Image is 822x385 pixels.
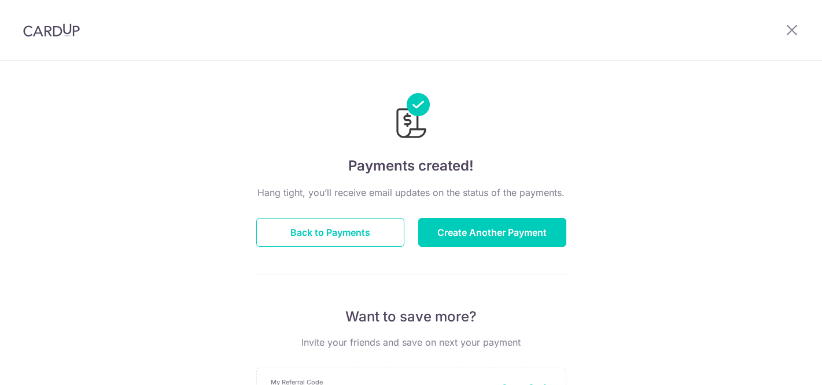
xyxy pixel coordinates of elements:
[256,308,566,326] p: Want to save more?
[256,335,566,349] p: Invite your friends and save on next your payment
[256,186,566,199] p: Hang tight, you’ll receive email updates on the status of the payments.
[23,23,80,37] img: CardUp
[256,156,566,176] h4: Payments created!
[256,218,404,247] button: Back to Payments
[393,93,430,142] img: Payments
[418,218,566,247] button: Create Another Payment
